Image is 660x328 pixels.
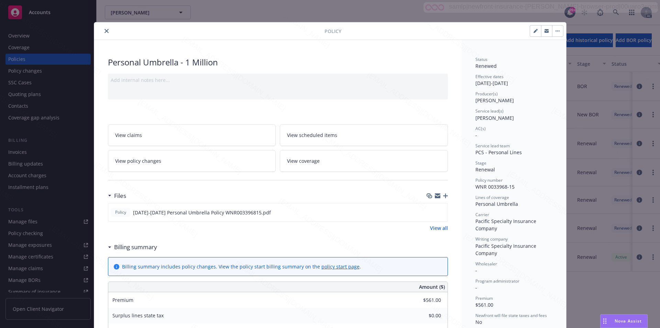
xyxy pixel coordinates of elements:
span: [DATE]-[DATE] Personal Umbrella Policy WNR003396815.pdf [133,209,271,216]
span: Carrier [475,212,489,218]
a: View policy changes [108,150,276,172]
span: - [475,284,477,291]
h3: Billing summary [114,243,157,252]
span: Surplus lines state tax [112,312,164,319]
div: Files [108,191,126,200]
span: View policy changes [115,157,161,165]
span: Status [475,56,487,62]
button: Nova Assist [600,314,648,328]
span: - [475,267,477,274]
div: Drag to move [601,315,609,328]
div: Billing summary [108,243,157,252]
span: Program administrator [475,278,519,284]
div: [DATE] - [DATE] [475,74,552,87]
span: View scheduled items [287,131,337,139]
a: View coverage [280,150,448,172]
span: Renewed [475,63,497,69]
input: 0.00 [400,295,445,305]
span: Renewal [475,166,495,173]
span: Premium [475,295,493,301]
span: WNR 0033968-15 [475,183,515,190]
span: [PERSON_NAME] [475,115,514,121]
span: Effective dates [475,74,504,80]
span: Pacific Specialty Insurance Company [475,218,538,232]
button: download file [428,209,433,216]
div: Personal Umbrella [475,200,552,208]
span: Wholesaler [475,261,497,267]
span: Producer(s) [475,91,498,97]
span: Policy [324,28,341,35]
span: View claims [115,131,142,139]
span: No [475,319,482,325]
a: View claims [108,124,276,146]
a: View scheduled items [280,124,448,146]
span: Pacific Specialty Insurance Company [475,243,538,256]
span: [PERSON_NAME] [475,97,514,104]
span: View coverage [287,157,320,165]
span: Amount ($) [419,283,445,290]
button: preview file [439,209,445,216]
div: Add internal notes here... [111,76,445,84]
button: close [102,27,111,35]
span: Lines of coverage [475,194,509,200]
span: Premium [112,297,133,303]
span: Service lead(s) [475,108,504,114]
a: policy start page [321,263,360,270]
span: Newfront will file state taxes and fees [475,313,547,318]
span: Policy [114,209,128,215]
div: Personal Umbrella - 1 Million [108,56,448,68]
span: - [475,132,477,138]
h3: Files [114,191,126,200]
a: View all [430,224,448,232]
span: $561.00 [475,301,493,308]
div: Billing summary includes policy changes. View the policy start billing summary on the . [122,263,361,270]
span: AC(s) [475,126,486,131]
span: Service lead team [475,143,510,149]
span: Writing company [475,236,508,242]
span: Stage [475,160,486,166]
span: Nova Assist [615,318,642,324]
span: PCS - Personal Lines [475,149,522,156]
span: Policy number [475,177,503,183]
input: 0.00 [400,310,445,321]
